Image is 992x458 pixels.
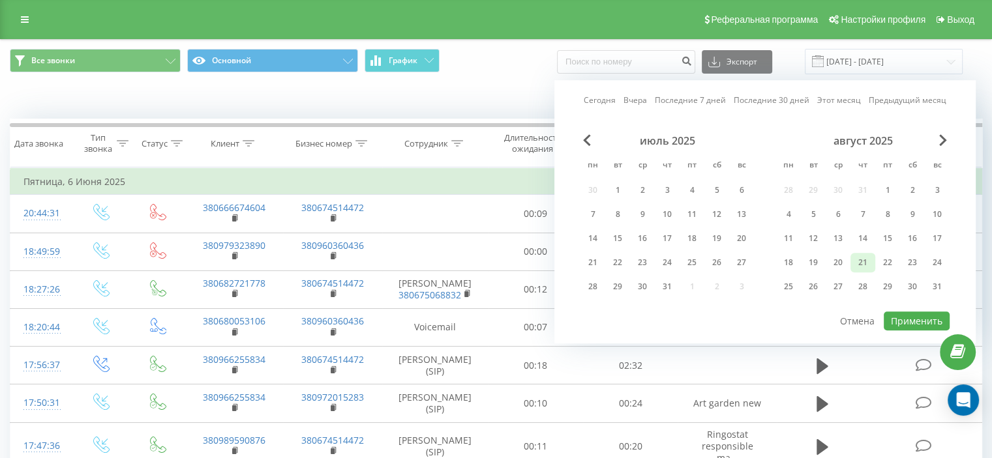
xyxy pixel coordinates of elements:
div: пт 22 авг. 2025 г. [875,253,900,272]
abbr: понедельник [583,156,603,176]
div: 28 [584,278,601,295]
a: 380966255834 [203,391,265,403]
a: 380960360436 [301,239,364,251]
div: 21 [854,254,871,271]
a: Предыдущий месяц [869,94,946,107]
div: 20 [830,254,847,271]
div: 8 [609,206,626,223]
a: 380682721778 [203,277,265,289]
div: 15 [879,230,896,247]
div: 4 [780,206,797,223]
div: 4 [684,182,700,199]
div: 27 [830,278,847,295]
div: вт 29 июля 2025 г. [605,277,630,296]
div: 6 [733,182,750,199]
div: ср 16 июля 2025 г. [630,229,655,248]
div: 18:27:26 [23,277,58,302]
div: 14 [584,230,601,247]
div: 31 [929,278,946,295]
span: Настройки профиля [841,14,925,25]
td: Voicemail [382,308,488,346]
div: пн 25 авг. 2025 г. [776,277,801,296]
div: пн 4 авг. 2025 г. [776,205,801,224]
abbr: пятница [682,156,702,176]
div: ср 20 авг. 2025 г. [826,253,850,272]
div: пн 18 авг. 2025 г. [776,253,801,272]
div: вс 13 июля 2025 г. [729,205,754,224]
div: 31 [659,278,676,295]
div: пт 11 июля 2025 г. [680,205,704,224]
div: чт 7 авг. 2025 г. [850,205,875,224]
div: Бизнес номер [295,138,352,149]
div: вс 31 авг. 2025 г. [925,277,950,296]
td: 00:07 [488,308,583,346]
a: 380960360436 [301,315,364,327]
div: вт 8 июля 2025 г. [605,205,630,224]
td: Аrt garden new [678,384,776,422]
div: вт 5 авг. 2025 г. [801,205,826,224]
div: 18:20:44 [23,315,58,340]
a: Сегодня [584,94,616,107]
div: 8 [879,206,896,223]
div: 5 [708,182,725,199]
div: 10 [659,206,676,223]
div: 24 [659,254,676,271]
div: вт 22 июля 2025 г. [605,253,630,272]
div: чт 24 июля 2025 г. [655,253,680,272]
div: вс 3 авг. 2025 г. [925,180,950,200]
div: 2 [634,182,651,199]
span: Next Month [939,134,947,146]
td: 00:18 [488,347,583,384]
div: 7 [584,206,601,223]
div: чт 31 июля 2025 г. [655,277,680,296]
div: сб 9 авг. 2025 г. [900,205,925,224]
span: Все звонки [31,55,75,66]
a: Последние 30 дней [734,94,809,107]
div: 30 [904,278,921,295]
div: 9 [634,206,651,223]
abbr: пятница [878,156,897,176]
div: вт 1 июля 2025 г. [605,180,630,200]
div: 29 [879,278,896,295]
div: Open Intercom Messenger [948,384,979,416]
div: сб 30 авг. 2025 г. [900,277,925,296]
td: 00:24 [583,384,678,422]
button: Экспорт [702,50,772,74]
div: вт 19 авг. 2025 г. [801,253,826,272]
div: пт 15 авг. 2025 г. [875,229,900,248]
input: Поиск по номеру [557,50,695,74]
span: Реферальная программа [711,14,818,25]
div: ср 30 июля 2025 г. [630,277,655,296]
div: чт 10 июля 2025 г. [655,205,680,224]
button: Основной [187,49,358,72]
abbr: вторник [608,156,627,176]
div: ср 6 авг. 2025 г. [826,205,850,224]
button: График [365,49,440,72]
span: Выход [947,14,974,25]
div: 13 [733,206,750,223]
div: вт 15 июля 2025 г. [605,229,630,248]
div: 25 [780,278,797,295]
div: пт 1 авг. 2025 г. [875,180,900,200]
div: ср 13 авг. 2025 г. [826,229,850,248]
a: 380675068832 [398,289,461,301]
div: 3 [659,182,676,199]
div: ср 27 авг. 2025 г. [826,277,850,296]
a: 380674514472 [301,277,364,289]
div: 11 [780,230,797,247]
button: Отмена [833,311,882,330]
a: Этот месяц [817,94,861,107]
div: ср 2 июля 2025 г. [630,180,655,200]
div: вс 20 июля 2025 г. [729,229,754,248]
div: 1 [609,182,626,199]
a: 380972015283 [301,391,364,403]
abbr: среда [828,156,848,176]
abbr: четверг [657,156,677,176]
abbr: понедельник [779,156,798,176]
div: пт 18 июля 2025 г. [680,229,704,248]
span: График [389,56,417,65]
div: 13 [830,230,847,247]
div: сб 5 июля 2025 г. [704,180,729,200]
div: пн 21 июля 2025 г. [580,253,605,272]
div: 26 [805,278,822,295]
